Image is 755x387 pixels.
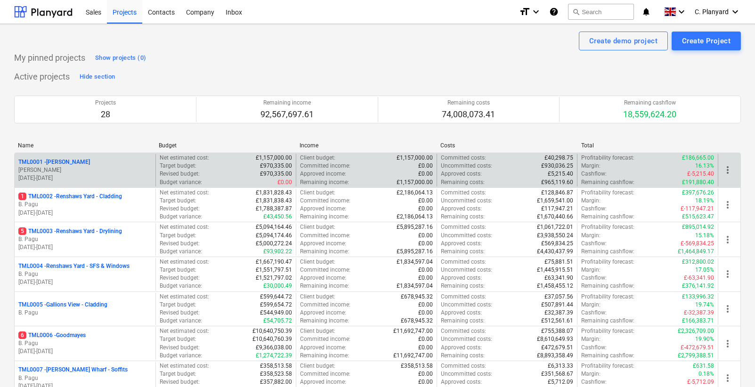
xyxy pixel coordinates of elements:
p: Cashflow : [581,170,607,178]
p: Approved costs : [441,378,482,386]
p: £0.00 [418,309,433,317]
p: £5,000,272.24 [256,240,292,248]
p: Profitability forecast : [581,154,634,162]
p: £4,430,437.99 [537,248,573,256]
p: Approved costs : [441,344,482,352]
p: Uncommitted costs : [441,232,492,240]
p: 16.13% [695,162,714,170]
p: £10,640,760.39 [252,335,292,343]
p: £37,057.56 [544,293,573,301]
p: £0.00 [418,170,433,178]
p: [DATE] - [DATE] [18,278,152,286]
p: £8,893,358.49 [537,352,573,360]
p: Cashflow : [581,240,607,248]
p: Client budget : [300,223,335,231]
p: £631.58 [693,362,714,370]
p: Committed costs : [441,362,486,370]
p: Margin : [581,266,601,274]
p: B. Pagu [18,309,152,317]
p: 92,567,697.61 [260,109,314,120]
p: £5,895,287.16 [397,223,433,231]
p: Client budget : [300,362,335,370]
p: Cashflow : [581,274,607,282]
p: £358,513.58 [401,362,433,370]
p: B. Pagu [18,374,152,382]
p: Cashflow : [581,344,607,352]
p: Cashflow : [581,309,607,317]
p: Revised budget : [160,240,200,248]
p: Net estimated cost : [160,362,209,370]
iframe: Chat Widget [708,342,755,387]
p: 18.19% [695,197,714,205]
span: more_vert [722,268,733,280]
p: £755,388.07 [541,327,573,335]
p: £358,513.58 [260,362,292,370]
p: £-569,834.25 [681,240,714,248]
p: Net estimated cost : [160,258,209,266]
p: Client budget : [300,258,335,266]
p: Remaining cashflow : [581,282,634,290]
button: Create demo project [579,32,668,50]
p: Budget variance : [160,248,202,256]
p: £0.00 [418,370,433,378]
p: Approved costs : [441,170,482,178]
p: £930,036.25 [541,162,573,170]
p: Revised budget : [160,344,200,352]
p: Net estimated cost : [160,327,209,335]
p: £1,464,849.17 [678,248,714,256]
p: Net estimated cost : [160,189,209,197]
p: TML0007 - [PERSON_NAME] Wharf - Soffits [18,366,128,374]
p: £2,326,709.00 [678,327,714,335]
p: £2,799,388.51 [678,352,714,360]
p: £0.00 [418,344,433,352]
p: £1,445,915.51 [537,266,573,274]
p: Profitability forecast : [581,362,634,370]
button: Search [568,4,634,20]
p: Target budget : [160,266,196,274]
p: Revised budget : [160,309,200,317]
p: Active projects [14,71,70,82]
p: Profitability forecast : [581,258,634,266]
p: [PERSON_NAME] [18,166,152,174]
p: £678,945.32 [401,317,433,325]
p: £40,298.75 [544,154,573,162]
p: Uncommitted costs : [441,301,492,309]
p: Cashflow : [581,205,607,213]
p: Client budget : [300,154,335,162]
p: Approved income : [300,309,346,317]
p: Profitability forecast : [581,327,634,335]
p: Committed income : [300,197,350,205]
p: Revised budget : [160,170,200,178]
p: £1,834,597.04 [397,258,433,266]
p: £678,945.32 [401,293,433,301]
p: B. Pagu [18,339,152,347]
p: Profitability forecast : [581,223,634,231]
p: £11,692,747.00 [393,327,433,335]
p: B. Pagu [18,201,152,209]
p: Budget variance : [160,352,202,360]
p: £515,623.47 [682,213,714,221]
span: more_vert [722,338,733,349]
p: £569,834.25 [541,240,573,248]
p: £895,014.92 [682,223,714,231]
p: TML0001 - [PERSON_NAME] [18,158,90,166]
p: £3,938,550.24 [537,232,573,240]
p: Approved income : [300,378,346,386]
p: £9,366,038.00 [256,344,292,352]
p: TML0002 - Renshaws Yard - Cladding [18,193,122,201]
p: £970,335.00 [260,170,292,178]
p: Budget variance : [160,317,202,325]
p: £0.00 [277,178,292,186]
p: £133,996.32 [682,293,714,301]
p: TML0004 - Renshaws Yard - SFS & Windows [18,262,130,270]
p: £357,882.00 [260,378,292,386]
p: TML0003 - Renshaws Yard - Drylining [18,227,122,235]
i: notifications [641,6,651,17]
div: TML0004 -Renshaws Yard - SFS & WindowsB. Pagu[DATE]-[DATE] [18,262,152,286]
i: keyboard_arrow_down [676,6,687,17]
p: Remaining costs [442,99,495,107]
p: [DATE] - [DATE] [18,209,152,217]
i: Knowledge base [549,6,559,17]
span: 5 [18,227,26,235]
p: £1,788,387.87 [256,205,292,213]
